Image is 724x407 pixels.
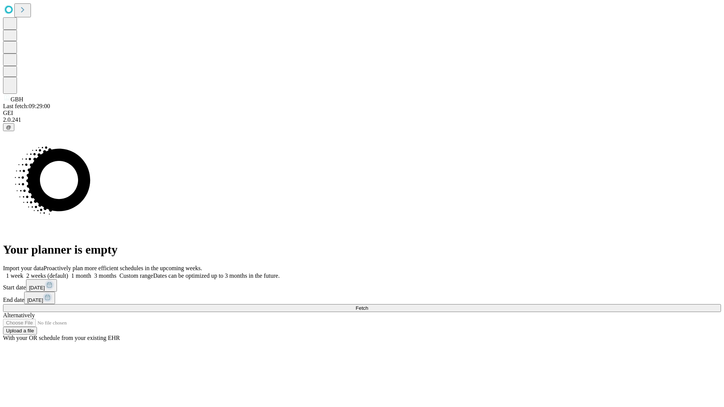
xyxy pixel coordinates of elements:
[94,272,117,279] span: 3 months
[3,243,721,257] h1: Your planner is empty
[27,297,43,303] span: [DATE]
[6,272,23,279] span: 1 week
[3,103,50,109] span: Last fetch: 09:29:00
[3,292,721,304] div: End date
[26,279,57,292] button: [DATE]
[3,110,721,116] div: GEI
[6,124,11,130] span: @
[120,272,153,279] span: Custom range
[3,335,120,341] span: With your OR schedule from your existing EHR
[3,123,14,131] button: @
[3,327,37,335] button: Upload a file
[11,96,23,103] span: GBH
[26,272,68,279] span: 2 weeks (default)
[3,279,721,292] div: Start date
[3,265,44,271] span: Import your data
[24,292,55,304] button: [DATE]
[71,272,91,279] span: 1 month
[3,312,35,318] span: Alternatively
[153,272,279,279] span: Dates can be optimized up to 3 months in the future.
[3,304,721,312] button: Fetch
[3,116,721,123] div: 2.0.241
[44,265,202,271] span: Proactively plan more efficient schedules in the upcoming weeks.
[29,285,45,291] span: [DATE]
[356,305,368,311] span: Fetch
